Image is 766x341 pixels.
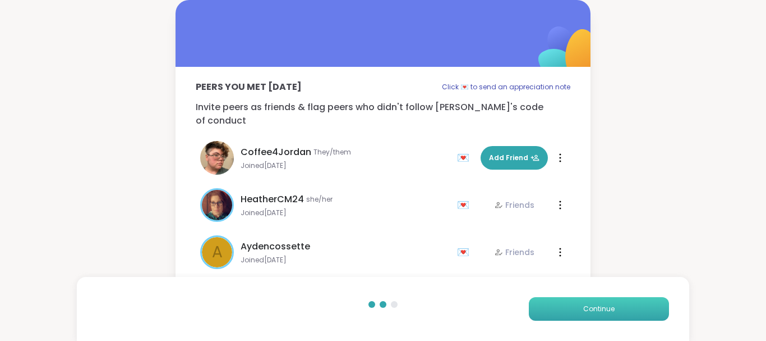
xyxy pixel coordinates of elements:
[202,190,232,220] img: HeatherCM24
[196,101,570,128] p: Invite peers as friends & flag peers who didn't follow [PERSON_NAME]'s code of conduct
[494,199,534,211] div: Friends
[241,146,311,159] span: Coffee4Jordan
[583,304,615,314] span: Continue
[241,208,450,217] span: Joined [DATE]
[489,153,539,163] span: Add Friend
[457,149,474,167] div: 💌
[457,196,474,214] div: 💌
[241,193,304,206] span: HeatherCM24
[306,195,333,204] span: she/her
[241,240,310,253] span: Aydencossette
[212,240,223,264] span: A
[481,146,548,170] button: Add Friend
[457,243,474,261] div: 💌
[442,80,570,94] p: Click 💌 to send an appreciation note
[313,148,351,157] span: They/them
[241,256,450,265] span: Joined [DATE]
[200,141,234,175] img: Coffee4Jordan
[241,161,450,170] span: Joined [DATE]
[494,247,534,258] div: Friends
[196,80,302,94] p: Peers you met [DATE]
[529,297,669,321] button: Continue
